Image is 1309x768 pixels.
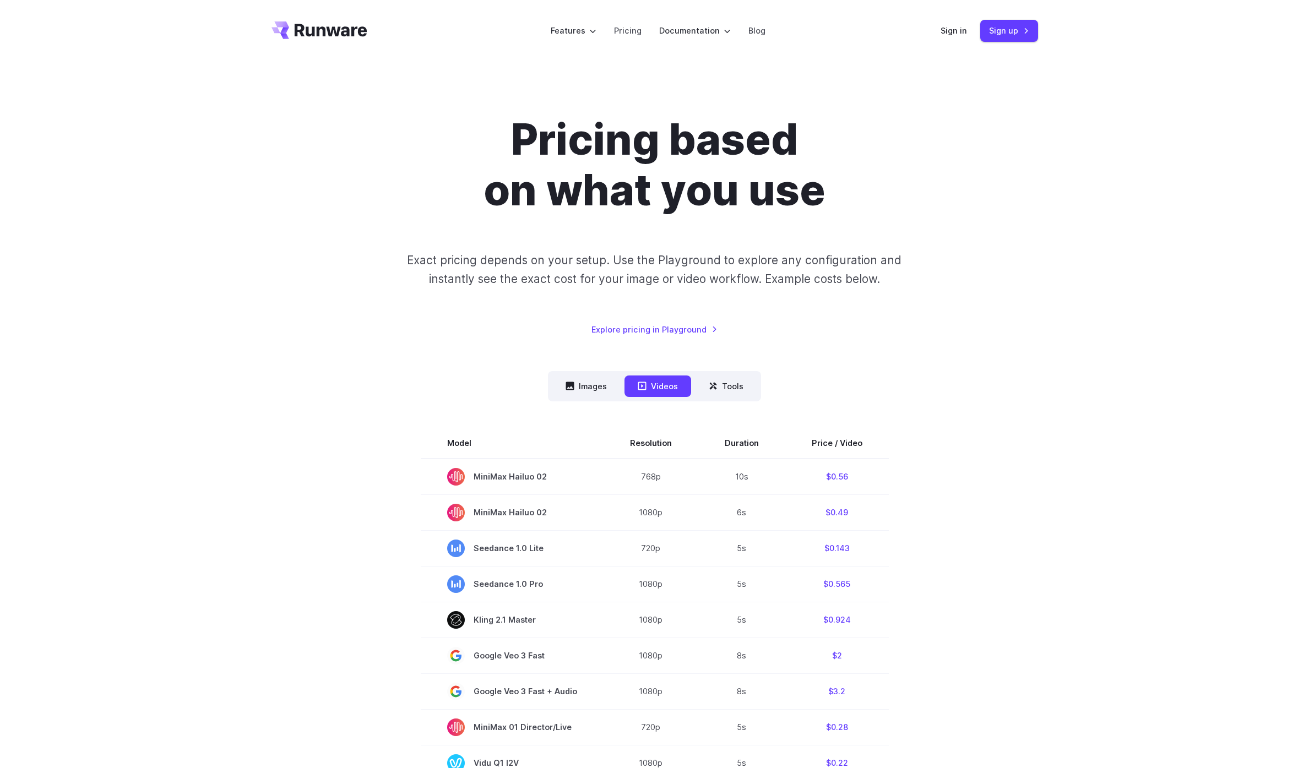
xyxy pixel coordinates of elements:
[604,673,698,709] td: 1080p
[604,428,698,459] th: Resolution
[696,375,757,397] button: Tools
[785,459,889,495] td: $0.56
[447,504,577,521] span: MiniMax Hailuo 02
[604,494,698,530] td: 1080p
[698,494,785,530] td: 6s
[748,24,765,37] a: Blog
[447,575,577,593] span: Seedance 1.0 Pro
[624,375,691,397] button: Videos
[785,602,889,638] td: $0.924
[348,115,962,216] h1: Pricing based on what you use
[447,647,577,664] span: Google Veo 3 Fast
[271,21,367,39] a: Go to /
[591,323,718,336] a: Explore pricing in Playground
[659,24,731,37] label: Documentation
[698,566,785,602] td: 5s
[785,638,889,673] td: $2
[698,602,785,638] td: 5s
[447,718,577,736] span: MiniMax 01 Director/Live
[698,530,785,566] td: 5s
[785,566,889,602] td: $0.565
[698,709,785,745] td: 5s
[785,494,889,530] td: $0.49
[447,683,577,700] span: Google Veo 3 Fast + Audio
[785,530,889,566] td: $0.143
[785,709,889,745] td: $0.28
[386,251,922,288] p: Exact pricing depends on your setup. Use the Playground to explore any configuration and instantl...
[698,459,785,495] td: 10s
[604,530,698,566] td: 720p
[604,459,698,495] td: 768p
[447,611,577,629] span: Kling 2.1 Master
[980,20,1038,41] a: Sign up
[614,24,642,37] a: Pricing
[604,638,698,673] td: 1080p
[551,24,596,37] label: Features
[421,428,604,459] th: Model
[698,638,785,673] td: 8s
[698,428,785,459] th: Duration
[447,468,577,486] span: MiniMax Hailuo 02
[447,540,577,557] span: Seedance 1.0 Lite
[604,602,698,638] td: 1080p
[552,375,620,397] button: Images
[785,673,889,709] td: $3.2
[941,24,967,37] a: Sign in
[604,566,698,602] td: 1080p
[698,673,785,709] td: 8s
[785,428,889,459] th: Price / Video
[604,709,698,745] td: 720p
